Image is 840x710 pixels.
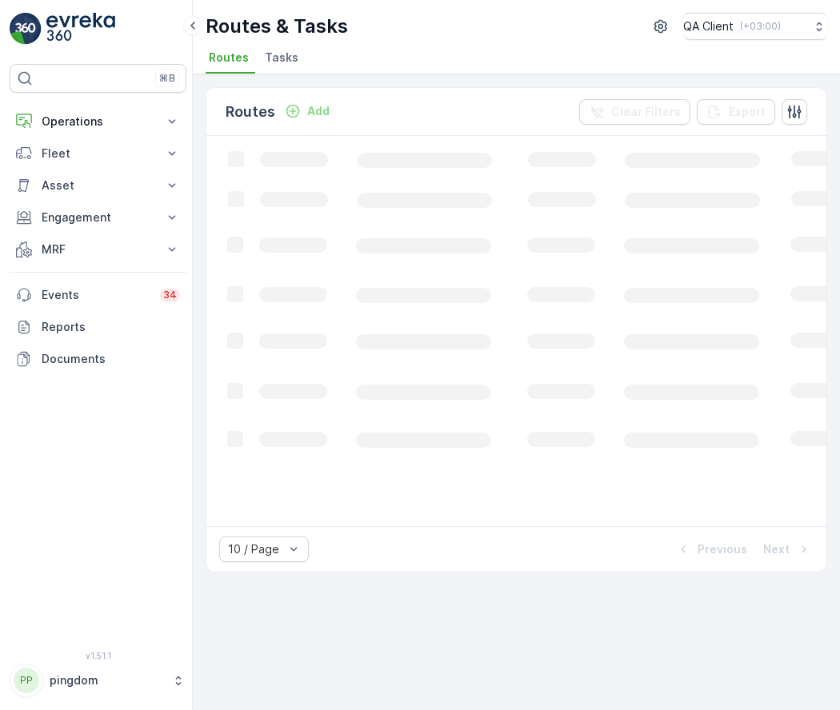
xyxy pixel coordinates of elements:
img: logo_light-DOdMpM7g.png [46,13,115,45]
p: Routes & Tasks [206,14,348,39]
p: Reports [42,319,180,335]
p: Routes [226,101,275,123]
button: QA Client(+03:00) [683,13,827,40]
p: Next [763,541,790,557]
button: Clear Filters [579,99,690,125]
p: Engagement [42,209,154,225]
p: Operations [42,114,154,130]
p: QA Client [683,18,734,34]
p: pingdom [50,672,164,688]
button: Fleet [10,138,186,170]
p: Fleet [42,146,154,162]
button: Previous [674,540,749,559]
p: 34 [163,289,177,301]
button: Asset [10,170,186,201]
p: Previous [698,541,747,557]
p: Clear Filters [611,104,681,120]
span: Tasks [265,50,298,66]
p: MRF [42,241,154,257]
button: MRF [10,233,186,265]
span: v 1.51.1 [10,651,186,660]
button: Add [278,102,336,121]
button: Export [697,99,775,125]
p: Add [307,103,330,119]
button: Next [762,540,814,559]
a: Reports [10,311,186,343]
p: Events [42,287,150,303]
p: ⌘B [159,72,175,85]
button: Operations [10,106,186,138]
div: PP [14,668,39,693]
p: Export [729,104,766,120]
p: ( +03:00 ) [740,20,781,33]
a: Events34 [10,279,186,311]
a: Documents [10,343,186,375]
p: Documents [42,351,180,367]
p: Asset [42,177,154,193]
img: logo [10,13,42,45]
button: Engagement [10,201,186,233]
button: PPpingdom [10,664,186,697]
span: Routes [209,50,249,66]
